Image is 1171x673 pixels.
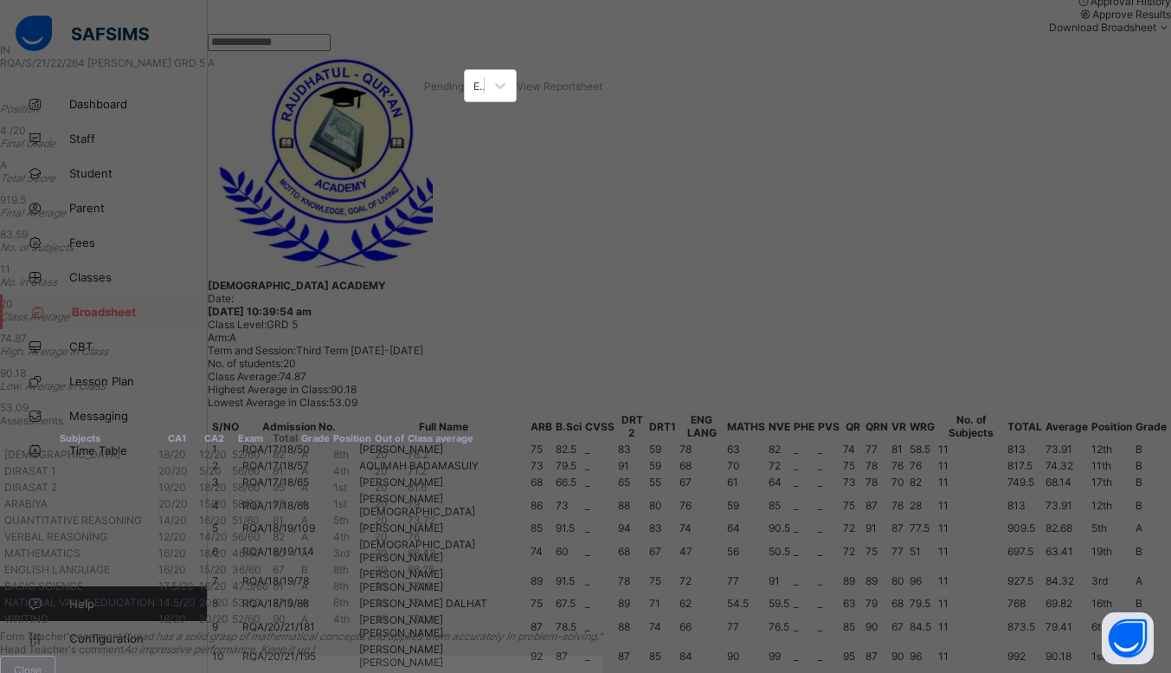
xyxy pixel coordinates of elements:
span: 81.6 [408,481,427,494]
span: 18 [199,547,227,560]
span: / 20 [171,497,188,510]
span: Class average [408,432,473,444]
span: 20 [158,497,188,510]
span: 95 [273,481,285,494]
span: 19 [158,481,186,494]
span: 76 [408,530,420,543]
span: 16 [199,514,227,527]
span: 15 [199,563,227,576]
span: 66.25 [408,563,434,576]
span: 56 [232,530,261,543]
span: 20 [199,612,228,625]
span: / 60 [244,530,261,543]
span: 14 [199,530,228,543]
span: [DEMOGRAPHIC_DATA] [4,448,120,461]
span: / 20 [212,596,228,609]
span: 20 [375,448,388,461]
span: DIRASAT 2 [4,481,57,494]
span: / 20 [170,563,186,576]
span: View Reportsheet [517,80,602,93]
span: / 60 [245,563,261,576]
span: 67 [273,563,285,576]
span: 15 [199,497,227,510]
span: 16 [158,547,186,560]
span: A [301,612,308,625]
span: 81 [273,464,284,477]
span: GRD 5 A [174,56,215,69]
span: Total [273,431,298,444]
span: 20 [375,596,388,609]
span: / 20 [170,481,186,494]
span: 80 [273,547,286,560]
span: 20 [375,612,388,625]
span: 71.2 [408,464,427,477]
span: A [301,596,308,609]
span: A [301,497,308,510]
span: Exam [238,432,263,444]
span: 17.5 [158,579,194,592]
span: 14.5 [158,596,196,609]
span: 20 [158,464,188,477]
span: BASIC SCIENCE [4,579,83,592]
span: / 20 [177,579,194,592]
span: 93 [273,497,286,510]
span: / 20 [210,514,227,527]
span: 14 [158,514,187,527]
span: 16 [158,563,186,576]
span: Subjects [60,432,100,444]
span: MATHEMATICS [4,547,80,560]
i: An impressive performance. Keep it up ! [124,643,314,656]
span: / 20 [210,563,227,576]
span: / 20 [210,448,227,461]
span: / 20 [210,579,227,592]
span: 18 [158,448,186,461]
span: 58 [232,481,261,494]
span: B [301,563,308,576]
span: 20 [199,596,228,609]
span: 52 [232,612,261,625]
span: / 60 [244,448,261,461]
span: 20 [375,514,388,527]
span: 81 [273,514,284,527]
span: / 60 [244,481,261,494]
span: A [301,448,308,461]
span: / 20 [171,514,187,527]
span: / 20 [179,596,196,609]
span: 18 [158,612,186,625]
span: Pending [424,80,464,93]
span: 8th [333,563,349,576]
span: / 20 [170,547,186,560]
span: A [301,464,308,477]
span: 52 [232,448,261,461]
span: 4th [333,530,350,543]
span: A [301,481,308,494]
span: A [301,530,308,543]
span: Position [333,432,371,444]
span: 12 [158,530,186,543]
span: VERBAL REASONING [4,530,107,543]
span: / 60 [253,579,269,592]
span: / 60 [244,464,261,477]
span: 77 [408,596,420,609]
span: / 20 [210,497,227,510]
span: CA1 [168,432,186,444]
span: 4th [333,612,350,625]
span: 4th [333,464,350,477]
span: / 20 [210,481,227,494]
span: / 20 [170,612,186,625]
span: 79 [408,497,420,510]
span: 20 [375,464,388,477]
span: /20 [10,124,26,137]
span: 8th [333,579,349,592]
span: / 60 [243,514,260,527]
span: 51 [232,514,260,527]
span: A [301,547,308,560]
span: 90 [273,612,286,625]
span: 82 [273,530,285,543]
span: 47.5 [232,579,269,592]
span: / 20 [210,547,227,560]
span: 87.5 [273,596,293,609]
span: / 20 [211,530,228,543]
span: 77.03 [408,612,435,625]
span: 56 [232,464,261,477]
